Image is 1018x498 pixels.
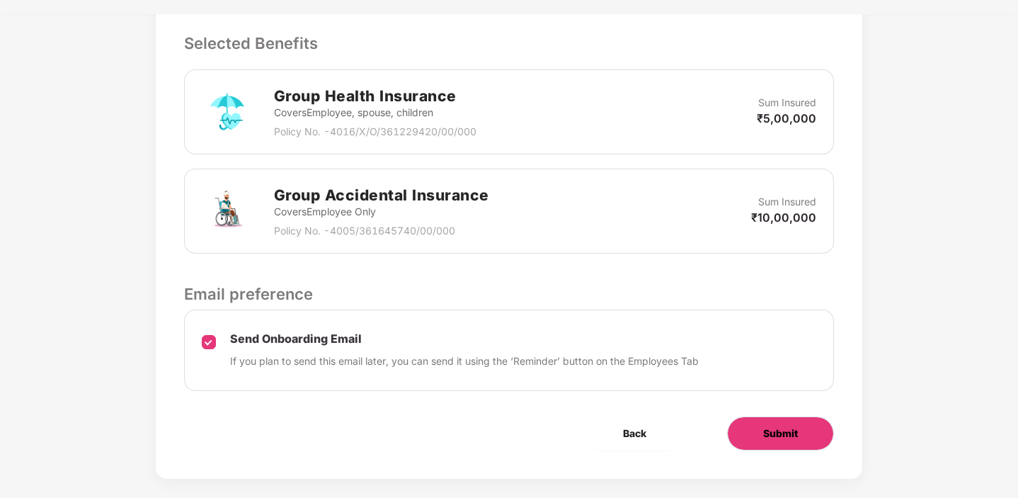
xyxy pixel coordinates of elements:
button: Submit [727,417,834,451]
p: ₹5,00,000 [757,111,816,126]
p: Email preference [184,282,835,306]
p: Covers Employee, spouse, children [274,105,476,120]
span: Back [623,426,646,441]
p: Sum Insured [758,194,816,210]
p: Sum Insured [758,95,816,111]
p: If you plan to send this email later, you can send it using the ‘Reminder’ button on the Employee... [230,353,699,369]
p: Policy No. - 4005/361645740/00/000 [274,223,489,239]
h2: Group Accidental Insurance [274,183,489,207]
p: Send Onboarding Email [230,332,699,346]
img: svg+xml;base64,PHN2ZyB4bWxucz0iaHR0cDovL3d3dy53My5vcmcvMjAwMC9zdmciIHdpZHRoPSI3MiIgaGVpZ2h0PSI3Mi... [202,186,253,237]
img: svg+xml;base64,PHN2ZyB4bWxucz0iaHR0cDovL3d3dy53My5vcmcvMjAwMC9zdmciIHdpZHRoPSI3MiIgaGVpZ2h0PSI3Mi... [202,86,253,137]
span: Submit [763,426,798,441]
p: Policy No. - 4016/X/O/361229420/00/000 [274,124,476,140]
button: Back [588,417,682,451]
h2: Group Health Insurance [274,84,476,108]
p: ₹10,00,000 [751,210,816,225]
p: Selected Benefits [184,31,835,55]
p: Covers Employee Only [274,204,489,220]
